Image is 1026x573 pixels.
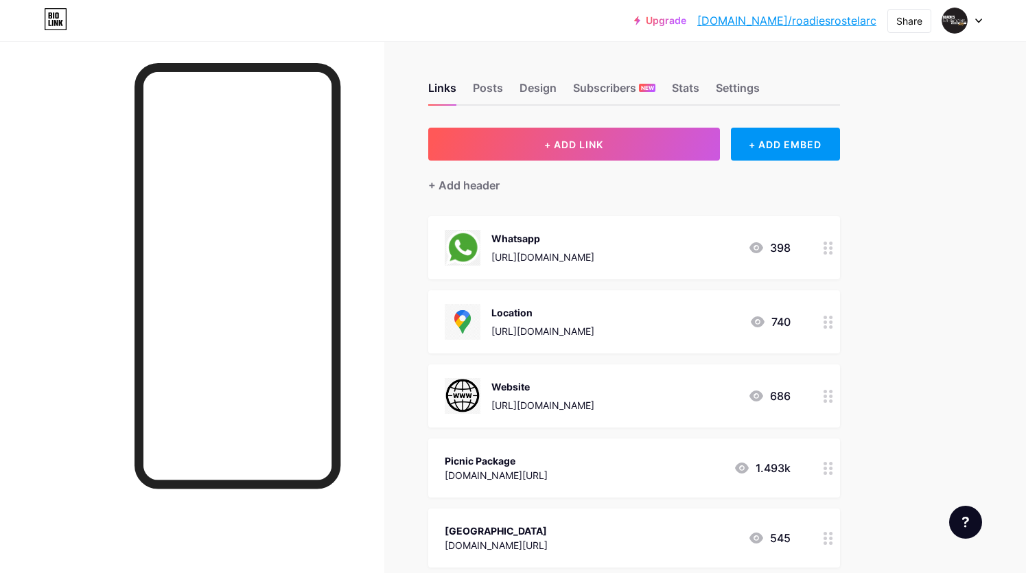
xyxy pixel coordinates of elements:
div: [URL][DOMAIN_NAME] [491,398,594,412]
a: [DOMAIN_NAME]/roadiesrostelarc [697,12,876,29]
img: Location [445,304,480,340]
div: Picnic Package [445,454,548,468]
div: + Add header [428,177,500,194]
span: + ADD LINK [544,139,603,150]
div: 740 [749,314,791,330]
div: Whatsapp [491,231,594,246]
div: Subscribers [573,80,655,104]
div: Stats [672,80,699,104]
div: Design [520,80,557,104]
img: roadiesrostelarc [942,8,968,34]
button: + ADD LINK [428,128,720,161]
div: 1.493k [734,460,791,476]
img: Website [445,378,480,414]
div: Share [896,14,922,28]
div: [DOMAIN_NAME][URL] [445,538,548,552]
div: [URL][DOMAIN_NAME] [491,324,594,338]
div: Posts [473,80,503,104]
div: [DOMAIN_NAME][URL] [445,468,548,482]
img: Whatsapp [445,230,480,266]
div: 545 [748,530,791,546]
span: NEW [641,84,654,92]
div: Location [491,305,594,320]
div: 398 [748,239,791,256]
div: [GEOGRAPHIC_DATA] [445,524,548,538]
div: 686 [748,388,791,404]
div: + ADD EMBED [731,128,840,161]
div: Settings [716,80,760,104]
div: Links [428,80,456,104]
div: [URL][DOMAIN_NAME] [491,250,594,264]
a: Upgrade [634,15,686,26]
div: Website [491,379,594,394]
